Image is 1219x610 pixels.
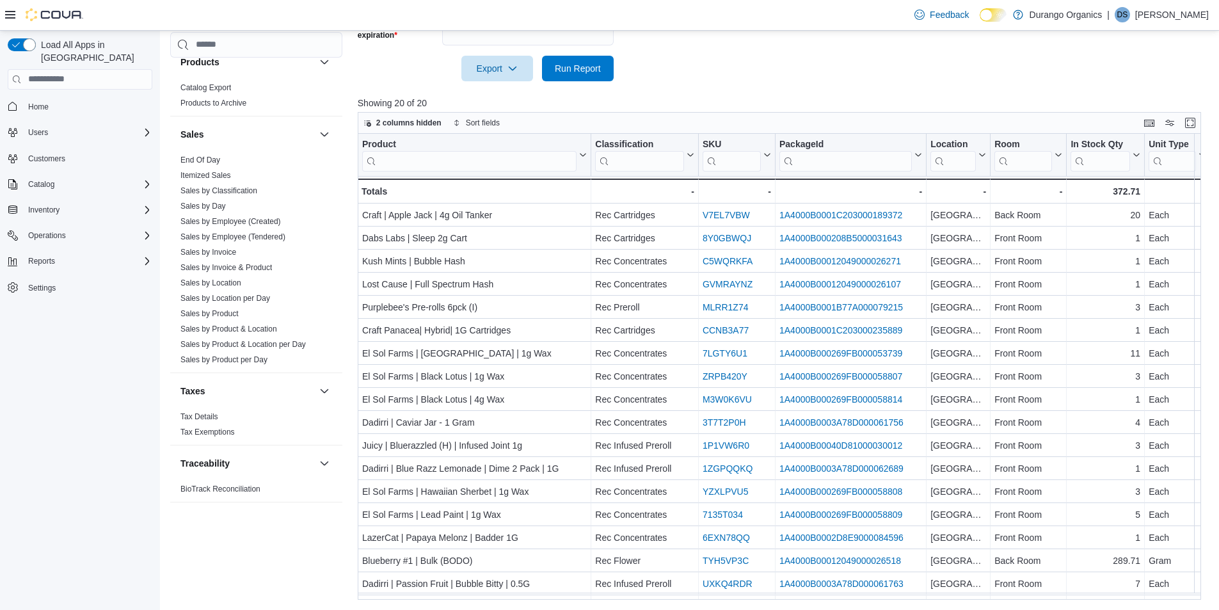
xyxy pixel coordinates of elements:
[779,371,902,381] a: 1A4000B000269FB000058807
[3,124,157,141] button: Users
[1149,346,1206,361] div: Each
[595,253,694,269] div: Rec Concentrates
[1149,484,1206,499] div: Each
[994,484,1062,499] div: Front Room
[23,253,152,269] span: Reports
[930,253,986,269] div: [GEOGRAPHIC_DATA]
[317,54,332,70] button: Products
[1071,369,1140,384] div: 3
[930,277,986,292] div: [GEOGRAPHIC_DATA]
[779,184,922,199] div: -
[180,83,231,92] a: Catalog Export
[595,438,694,453] div: Rec Infused Preroll
[180,216,281,227] span: Sales by Employee (Created)
[23,177,152,192] span: Catalog
[362,138,577,171] div: Product
[779,302,903,312] a: 1A4000B0001B77A000079215
[362,484,587,499] div: El Sol Farms | Hawaiian Sherbet | 1g Wax
[1149,323,1206,338] div: Each
[930,138,976,171] div: Location
[26,8,83,21] img: Cova
[362,553,587,568] div: Blueberry #1 | Bulk (BODO)
[703,394,752,405] a: M3W0K6VU
[779,556,901,566] a: 1A4000B00012049000026518
[1071,392,1140,407] div: 1
[703,510,743,520] a: 7135T034
[994,553,1062,568] div: Back Room
[1149,553,1206,568] div: Gram
[1149,207,1206,223] div: Each
[1149,369,1206,384] div: Each
[779,510,902,520] a: 1A4000B000269FB000058809
[930,415,986,430] div: [GEOGRAPHIC_DATA]
[703,279,753,289] a: GVMRAYNZ
[448,115,505,131] button: Sort fields
[703,138,771,171] button: SKU
[703,579,753,589] a: UXKQ4RDR
[930,484,986,499] div: [GEOGRAPHIC_DATA]
[180,202,226,211] a: Sales by Day
[703,440,749,451] a: 1P1VW6R0
[23,177,60,192] button: Catalog
[180,428,235,437] a: Tax Exemptions
[595,530,694,545] div: Rec Concentrates
[703,138,761,150] div: SKU
[930,138,986,171] button: Location
[180,427,235,437] span: Tax Exemptions
[23,202,152,218] span: Inventory
[930,392,986,407] div: [GEOGRAPHIC_DATA]
[994,184,1062,199] div: -
[180,412,218,421] a: Tax Details
[3,201,157,219] button: Inventory
[3,149,157,168] button: Customers
[779,138,912,171] div: Package URL
[36,38,152,64] span: Load All Apps in [GEOGRAPHIC_DATA]
[362,300,587,315] div: Purplebee's Pre-rolls 6pck (I)
[994,138,1052,171] div: Room
[595,184,694,199] div: -
[180,457,230,470] h3: Traceability
[1115,7,1130,22] div: Devon Smith
[1149,576,1206,591] div: Each
[180,485,260,494] a: BioTrack Reconciliation
[23,125,152,140] span: Users
[595,461,694,476] div: Rec Infused Preroll
[23,150,152,166] span: Customers
[980,8,1007,22] input: Dark Mode
[595,277,694,292] div: Rec Concentrates
[994,253,1062,269] div: Front Room
[930,576,986,591] div: [GEOGRAPHIC_DATA]
[1142,115,1157,131] button: Keyboard shortcuts
[180,232,285,241] a: Sales by Employee (Tendered)
[180,56,314,68] button: Products
[376,118,442,128] span: 2 columns hidden
[180,128,204,141] h3: Sales
[994,438,1062,453] div: Front Room
[994,507,1062,522] div: Front Room
[3,227,157,245] button: Operations
[180,325,277,333] a: Sales by Product & Location
[1071,230,1140,246] div: 1
[170,481,342,502] div: Traceability
[23,279,152,295] span: Settings
[180,171,231,180] a: Itemized Sales
[1071,415,1140,430] div: 4
[362,253,587,269] div: Kush Mints | Bubble Hash
[595,553,694,568] div: Rec Flower
[994,576,1062,591] div: Front Room
[1149,184,1206,199] div: -
[362,438,587,453] div: Juicy | Bluerazzled (H) | Infused Joint 1g
[703,233,751,243] a: 8Y0GBWQJ
[180,309,239,319] span: Sales by Product
[779,394,902,405] a: 1A4000B000269FB000058814
[542,56,614,81] button: Run Report
[180,457,314,470] button: Traceability
[1149,277,1206,292] div: Each
[595,346,694,361] div: Rec Concentrates
[1149,300,1206,315] div: Each
[1149,138,1196,150] div: Unit Type
[703,371,747,381] a: ZRPB420Y
[595,207,694,223] div: Rec Cartridges
[180,98,246,108] span: Products to Archive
